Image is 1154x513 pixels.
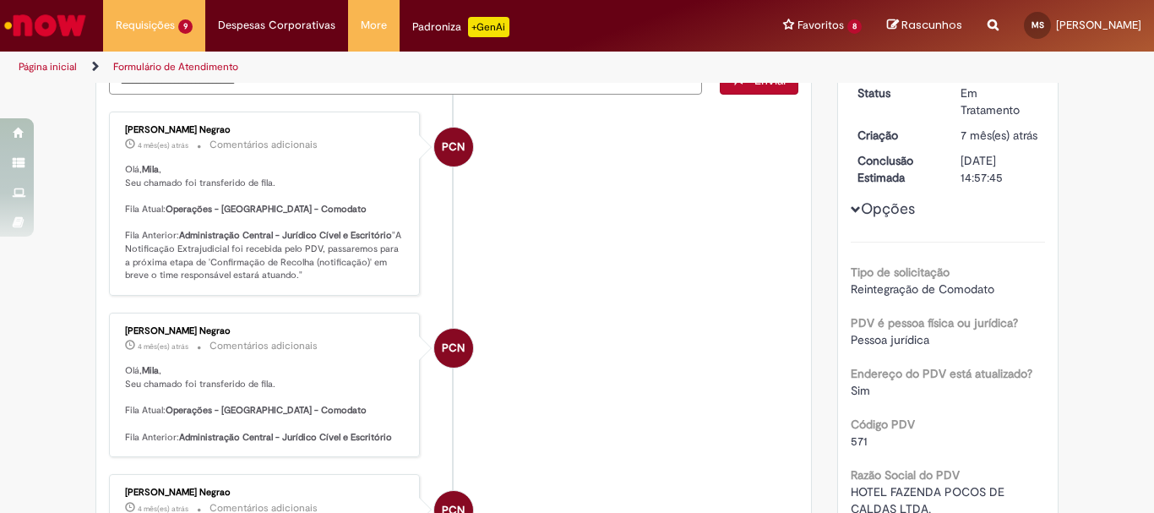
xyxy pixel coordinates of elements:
[851,265,950,280] b: Tipo de solicitação
[845,127,949,144] dt: Criação
[851,417,915,432] b: Código PDV
[179,229,392,242] b: Administração Central - Jurídico Cível e Escritório
[754,73,787,88] span: Enviar
[961,128,1037,143] time: 17/03/2025 11:57:40
[13,52,757,83] ul: Trilhas de página
[851,332,929,347] span: Pessoa jurídica
[1032,19,1044,30] span: MS
[845,152,949,186] dt: Conclusão Estimada
[138,341,188,352] span: 4 mês(es) atrás
[166,404,367,417] b: Operações - [GEOGRAPHIC_DATA] - Comodato
[218,17,335,34] span: Despesas Corporativas
[851,315,1018,330] b: PDV é pessoa física ou jurídica?
[113,60,238,74] a: Formulário de Atendimento
[19,60,77,74] a: Página inicial
[125,326,406,336] div: [PERSON_NAME] Negrao
[851,434,868,449] span: 571
[961,152,1039,186] div: [DATE] 14:57:45
[138,140,188,150] span: 4 mês(es) atrás
[125,125,406,135] div: [PERSON_NAME] Negrao
[851,281,994,297] span: Reintegração de Comodato
[166,203,367,216] b: Operações - [GEOGRAPHIC_DATA] - Comodato
[361,17,387,34] span: More
[851,366,1032,381] b: Endereço do PDV está atualizado?
[887,18,962,34] a: Rascunhos
[434,329,473,368] div: Pamela Colombo Negrao
[442,328,465,368] span: PCN
[901,17,962,33] span: Rascunhos
[210,339,318,353] small: Comentários adicionais
[125,163,406,282] p: Olá, , Seu chamado foi transferido de fila. Fila Atual: Fila Anterior: "A Notificação Extrajudici...
[178,19,193,34] span: 9
[412,17,509,37] div: Padroniza
[961,128,1037,143] span: 7 mês(es) atrás
[1056,18,1141,32] span: [PERSON_NAME]
[116,17,175,34] span: Requisições
[125,364,406,444] p: Olá, , Seu chamado foi transferido de fila. Fila Atual: Fila Anterior:
[847,19,862,34] span: 8
[179,431,392,444] b: Administração Central - Jurídico Cível e Escritório
[851,383,870,398] span: Sim
[961,127,1039,144] div: 17/03/2025 11:57:40
[442,127,465,167] span: PCN
[961,85,1039,118] div: Em Tratamento
[125,488,406,498] div: [PERSON_NAME] Negrao
[845,85,949,101] dt: Status
[468,17,509,37] p: +GenAi
[851,467,960,483] b: Razão Social do PDV
[142,163,159,176] b: Mila
[797,17,844,34] span: Favoritos
[210,138,318,152] small: Comentários adicionais
[434,128,473,166] div: Pamela Colombo Negrao
[138,341,188,352] time: 23/05/2025 12:09:28
[142,364,159,377] b: Mila
[2,8,89,42] img: ServiceNow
